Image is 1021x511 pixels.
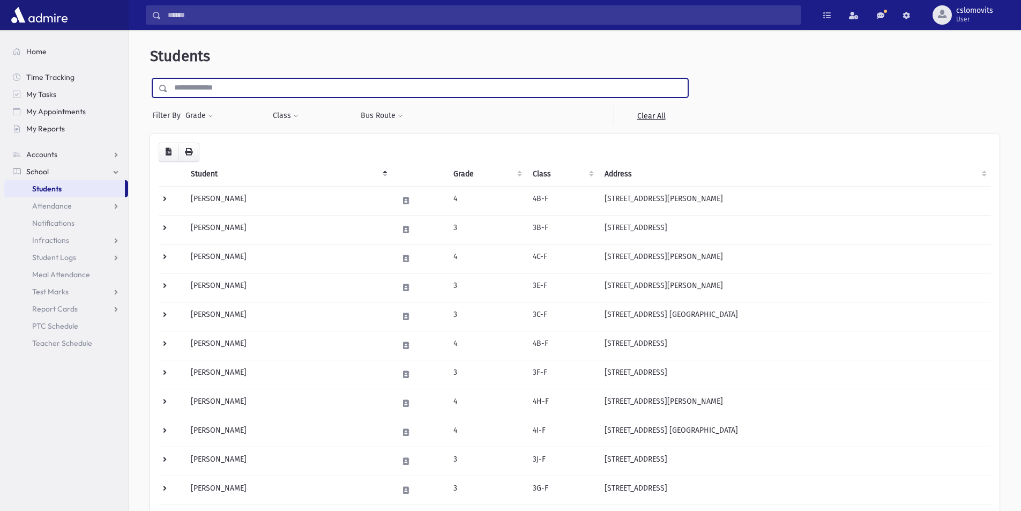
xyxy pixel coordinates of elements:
[4,283,128,300] a: Test Marks
[184,162,392,187] th: Student: activate to sort column descending
[26,47,47,56] span: Home
[184,447,392,476] td: [PERSON_NAME]
[4,86,128,103] a: My Tasks
[26,90,56,99] span: My Tasks
[526,186,598,215] td: 4B-F
[32,235,69,245] span: Infractions
[185,106,214,125] button: Grade
[4,317,128,335] a: PTC Schedule
[526,244,598,273] td: 4C-F
[159,143,178,162] button: CSV
[598,302,991,331] td: [STREET_ADDRESS] [GEOGRAPHIC_DATA]
[447,447,526,476] td: 3
[447,476,526,505] td: 3
[32,201,72,211] span: Attendance
[598,360,991,389] td: [STREET_ADDRESS]
[4,266,128,283] a: Meal Attendance
[4,163,128,180] a: School
[32,304,78,314] span: Report Cards
[598,389,991,418] td: [STREET_ADDRESS][PERSON_NAME]
[598,186,991,215] td: [STREET_ADDRESS][PERSON_NAME]
[32,287,69,297] span: Test Marks
[447,273,526,302] td: 3
[614,106,688,125] a: Clear All
[4,214,128,232] a: Notifications
[526,418,598,447] td: 4I-F
[150,47,210,65] span: Students
[360,106,404,125] button: Bus Route
[447,418,526,447] td: 4
[26,107,86,116] span: My Appointments
[26,167,49,176] span: School
[4,232,128,249] a: Infractions
[4,197,128,214] a: Attendance
[184,476,392,505] td: [PERSON_NAME]
[184,215,392,244] td: [PERSON_NAME]
[526,273,598,302] td: 3E-F
[447,389,526,418] td: 4
[184,331,392,360] td: [PERSON_NAME]
[956,6,993,15] span: cslomovits
[32,338,92,348] span: Teacher Schedule
[447,331,526,360] td: 4
[526,476,598,505] td: 3G-F
[447,215,526,244] td: 3
[4,335,128,352] a: Teacher Schedule
[26,150,57,159] span: Accounts
[598,476,991,505] td: [STREET_ADDRESS]
[4,146,128,163] a: Accounts
[526,302,598,331] td: 3C-F
[447,360,526,389] td: 3
[184,302,392,331] td: [PERSON_NAME]
[26,124,65,134] span: My Reports
[526,331,598,360] td: 4B-F
[526,162,598,187] th: Class: activate to sort column ascending
[9,4,70,26] img: AdmirePro
[598,418,991,447] td: [STREET_ADDRESS] [GEOGRAPHIC_DATA]
[184,418,392,447] td: [PERSON_NAME]
[4,120,128,137] a: My Reports
[447,302,526,331] td: 3
[526,215,598,244] td: 3B-F
[32,253,76,262] span: Student Logs
[4,103,128,120] a: My Appointments
[4,69,128,86] a: Time Tracking
[4,180,125,197] a: Students
[184,389,392,418] td: [PERSON_NAME]
[32,321,78,331] span: PTC Schedule
[4,249,128,266] a: Student Logs
[32,184,62,194] span: Students
[26,72,74,82] span: Time Tracking
[598,273,991,302] td: [STREET_ADDRESS][PERSON_NAME]
[447,244,526,273] td: 4
[598,331,991,360] td: [STREET_ADDRESS]
[184,244,392,273] td: [PERSON_NAME]
[598,447,991,476] td: [STREET_ADDRESS]
[32,270,90,279] span: Meal Attendance
[4,300,128,317] a: Report Cards
[152,110,185,121] span: Filter By
[161,5,801,25] input: Search
[526,360,598,389] td: 3F-F
[598,215,991,244] td: [STREET_ADDRESS]
[178,143,199,162] button: Print
[272,106,299,125] button: Class
[447,162,526,187] th: Grade: activate to sort column ascending
[184,186,392,215] td: [PERSON_NAME]
[184,360,392,389] td: [PERSON_NAME]
[598,244,991,273] td: [STREET_ADDRESS][PERSON_NAME]
[526,447,598,476] td: 3J-F
[526,389,598,418] td: 4H-F
[32,218,74,228] span: Notifications
[956,15,993,24] span: User
[184,273,392,302] td: [PERSON_NAME]
[447,186,526,215] td: 4
[598,162,991,187] th: Address: activate to sort column ascending
[4,43,128,60] a: Home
